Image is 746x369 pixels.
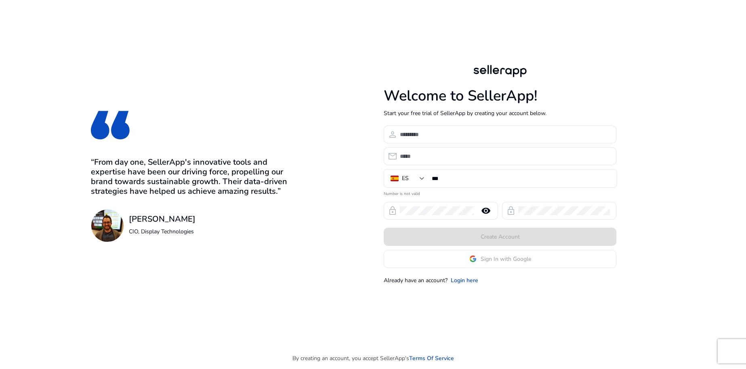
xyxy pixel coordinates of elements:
span: person [388,130,397,139]
h3: [PERSON_NAME] [129,214,195,224]
a: Terms Of Service [409,354,454,363]
p: CIO, Display Technologies [129,227,195,236]
span: lock [506,206,516,216]
div: ES [402,174,409,183]
mat-icon: remove_red_eye [476,206,496,216]
h1: Welcome to SellerApp! [384,87,616,105]
span: email [388,151,397,161]
span: lock [388,206,397,216]
mat-error: Number is not valid [384,189,616,197]
p: Already have an account? [384,276,448,285]
p: Start your free trial of SellerApp by creating your account below. [384,109,616,117]
a: Login here [451,276,478,285]
h3: “From day one, SellerApp's innovative tools and expertise have been our driving force, propelling... [91,157,298,196]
